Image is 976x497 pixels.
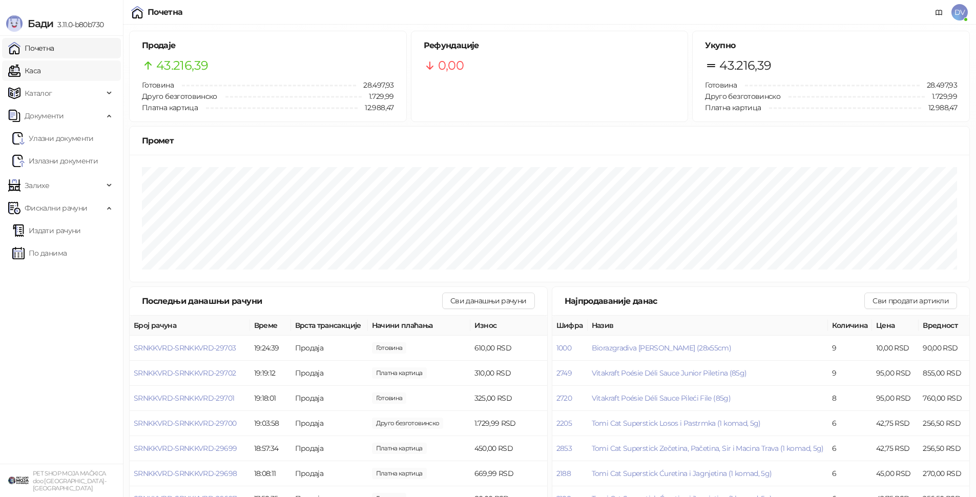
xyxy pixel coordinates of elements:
[919,411,969,436] td: 256,50 RSD
[872,336,919,361] td: 10,00 RSD
[362,91,394,102] span: 1.729,99
[919,361,969,386] td: 855,00 RSD
[8,60,40,81] a: Каса
[919,386,969,411] td: 760,00 RSD
[25,198,87,218] span: Фискални рачуни
[134,469,237,478] button: SRNKKVRD-SRNKKVRD-29698
[33,470,106,492] small: PET SHOP MOJA MAČKICA doo [GEOGRAPHIC_DATA]-[GEOGRAPHIC_DATA]
[828,461,872,486] td: 6
[442,293,534,309] button: Сви данашњи рачуни
[438,56,464,75] span: 0,00
[828,386,872,411] td: 8
[556,368,572,378] button: 2749
[134,343,236,353] button: SRNKKVRD-SRNKKVRD-29703
[919,336,969,361] td: 90,00 RSD
[134,444,237,453] button: SRNKKVRD-SRNKKVRD-29699
[872,361,919,386] td: 95,00 RSD
[588,316,828,336] th: Назив
[424,39,676,52] h5: Рефундације
[372,392,407,404] span: 1.025,00
[134,368,236,378] button: SRNKKVRD-SRNKKVRD-29702
[372,418,444,429] span: 1.729,99
[592,394,731,403] button: Vitakraft Poésie Déli Sauce Pileći File (85g)
[470,461,547,486] td: 669,99 RSD
[828,436,872,461] td: 6
[951,4,968,20] span: DV
[872,316,919,336] th: Цена
[291,436,368,461] td: Продаја
[134,419,236,428] button: SRNKKVRD-SRNKKVRD-29700
[925,91,957,102] span: 1.729,99
[142,39,394,52] h5: Продаје
[470,336,547,361] td: 610,00 RSD
[12,243,67,263] a: По данима
[8,38,54,58] a: Почетна
[920,79,957,91] span: 28.497,93
[142,295,442,307] div: Последњи данашњи рачуни
[556,343,571,353] button: 1000
[372,367,427,379] span: 310,00
[142,134,957,147] div: Промет
[53,20,103,29] span: 3.11.0-b80b730
[864,293,957,309] button: Сви продати артикли
[592,444,824,453] button: Tomi Cat Superstick Zečetina, Pačetina, Sir i Macina Trava (1 komad, 5g)
[148,8,183,16] div: Почетна
[25,83,52,103] span: Каталог
[556,419,572,428] button: 2205
[872,386,919,411] td: 95,00 RSD
[592,469,772,478] button: Tomi Cat Superstick Ćuretina i Jagnjetina (1 komad, 5g)
[134,394,234,403] span: SRNKKVRD-SRNKKVRD-29701
[356,79,393,91] span: 28.497,93
[552,316,588,336] th: Шифра
[291,386,368,411] td: Продаја
[919,436,969,461] td: 256,50 RSD
[828,361,872,386] td: 9
[250,361,291,386] td: 19:19:12
[372,342,407,354] span: 1.020,00
[592,368,747,378] button: Vitakraft Poésie Déli Sauce Junior Piletina (85g)
[12,220,81,241] a: Издати рачуни
[291,361,368,386] td: Продаја
[556,469,571,478] button: 2188
[250,336,291,361] td: 19:24:39
[8,470,29,491] img: 64x64-companyLogo-9f44b8df-f022-41eb-b7d6-300ad218de09.png
[12,128,94,149] a: Ulazni dokumentiУлазни документи
[828,411,872,436] td: 6
[931,4,947,20] a: Документација
[291,336,368,361] td: Продаја
[872,436,919,461] td: 42,75 RSD
[372,443,427,454] span: 450,00
[250,461,291,486] td: 18:08:11
[470,386,547,411] td: 325,00 RSD
[872,461,919,486] td: 45,00 RSD
[705,103,761,112] span: Платна картица
[250,411,291,436] td: 19:03:58
[592,343,731,353] span: Biorazgradiva [PERSON_NAME] (28x55cm)
[25,175,49,196] span: Залихе
[250,386,291,411] td: 19:18:01
[130,316,250,336] th: Број рачуна
[12,151,98,171] a: Излазни документи
[291,316,368,336] th: Врста трансакције
[828,336,872,361] td: 9
[470,316,547,336] th: Износ
[470,411,547,436] td: 1.729,99 RSD
[705,39,957,52] h5: Укупно
[25,106,64,126] span: Документи
[592,419,761,428] span: Tomi Cat Superstick Losos i Pastrmka (1 komad, 5g)
[28,17,53,30] span: Бади
[142,92,217,101] span: Друго безготовинско
[705,92,780,101] span: Друго безготовинско
[556,444,572,453] button: 2853
[372,468,427,479] span: 669,99
[872,411,919,436] td: 42,75 RSD
[250,316,291,336] th: Време
[719,56,771,75] span: 43.216,39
